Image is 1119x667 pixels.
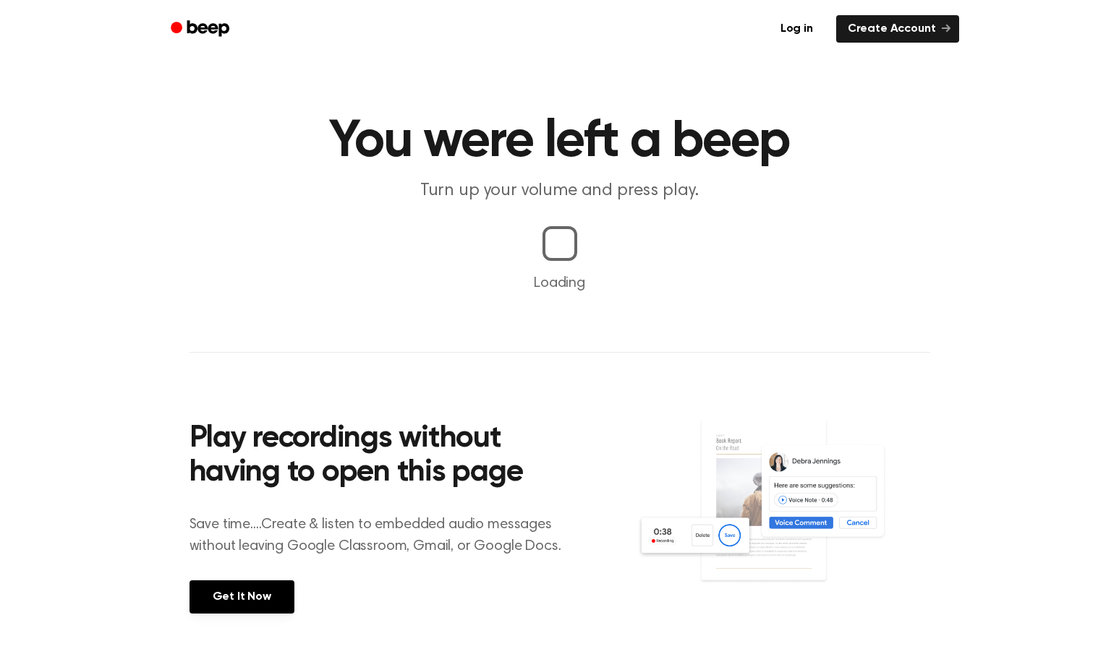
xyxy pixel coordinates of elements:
a: Create Account [836,15,959,43]
a: Get It Now [190,580,294,614]
img: Voice Comments on Docs and Recording Widget [637,418,929,612]
p: Loading [17,272,1102,294]
a: Beep [161,15,242,43]
h1: You were left a beep [190,116,930,168]
p: Save time....Create & listen to embedded audio messages without leaving Google Classroom, Gmail, ... [190,514,579,557]
p: Turn up your volume and press play. [282,179,838,203]
h2: Play recordings without having to open this page [190,422,579,491]
a: Log in [766,12,827,46]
